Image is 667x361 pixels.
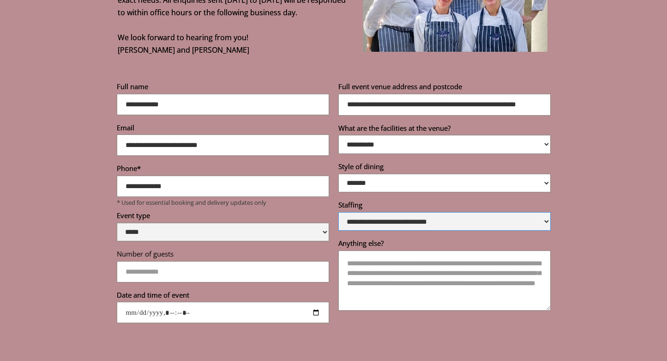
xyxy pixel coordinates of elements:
label: Event type [117,211,329,223]
label: Style of dining [338,162,551,174]
label: Full event venue address and postcode [338,82,551,94]
label: What are the facilities at the venue? [338,123,551,135]
label: Number of guests [117,249,329,261]
label: Date and time of event [117,290,329,302]
label: Full name [117,82,329,94]
label: Staffing [338,200,551,212]
label: Phone* [117,164,329,176]
p: * Used for essential booking and delivery updates only [117,199,329,206]
label: Email [117,123,329,135]
label: Anything else? [338,239,551,251]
